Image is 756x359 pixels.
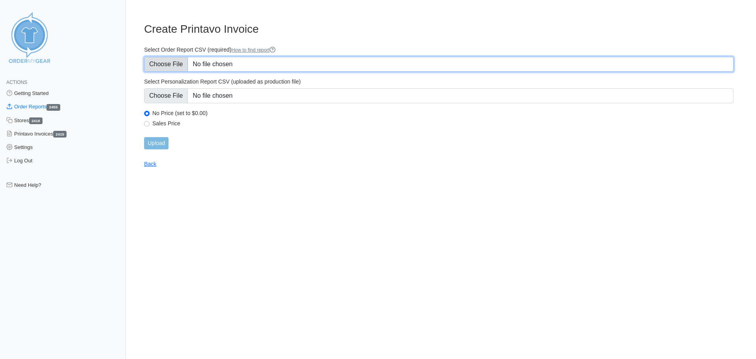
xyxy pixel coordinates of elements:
[144,78,734,85] label: Select Personalization Report CSV (uploaded as production file)
[144,46,734,54] label: Select Order Report CSV (required)
[232,47,276,53] a: How to find report
[144,22,734,36] h3: Create Printavo Invoice
[152,120,734,127] label: Sales Price
[53,131,67,138] span: 2415
[144,137,169,149] input: Upload
[46,104,60,111] span: 2455
[29,117,43,124] span: 2418
[6,80,27,85] span: Actions
[152,110,734,117] label: No Price (set to $0.00)
[144,161,156,167] a: Back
